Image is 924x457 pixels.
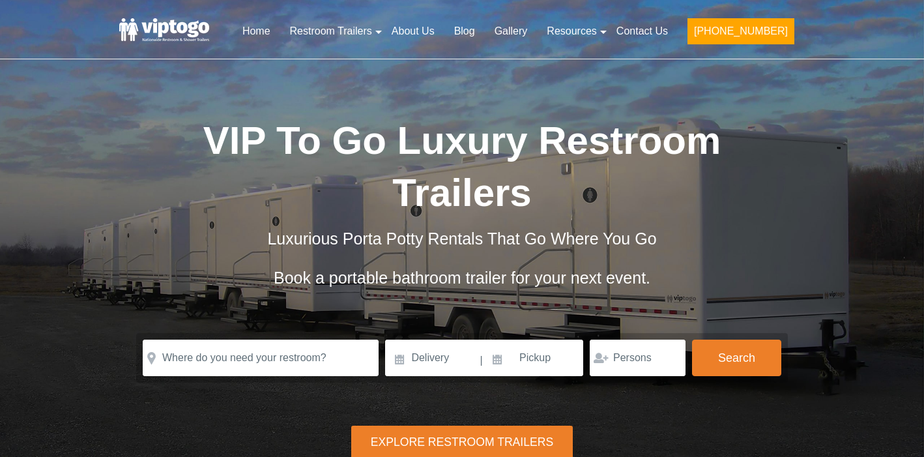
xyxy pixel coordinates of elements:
[233,17,280,46] a: Home
[607,17,678,46] a: Contact Us
[480,340,483,381] span: |
[382,17,444,46] a: About Us
[267,229,656,248] span: Luxurious Porta Potty Rentals That Go Where You Go
[537,17,606,46] a: Resources
[484,340,583,376] input: Pickup
[203,119,721,214] span: VIP To Go Luxury Restroom Trailers
[274,269,650,287] span: Book a portable bathroom trailer for your next event.
[444,17,485,46] a: Blog
[385,340,478,376] input: Delivery
[143,340,379,376] input: Where do you need your restroom?
[485,17,538,46] a: Gallery
[687,18,794,44] button: [PHONE_NUMBER]
[678,17,804,52] a: [PHONE_NUMBER]
[280,17,382,46] a: Restroom Trailers
[692,340,781,376] button: Search
[590,340,686,376] input: Persons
